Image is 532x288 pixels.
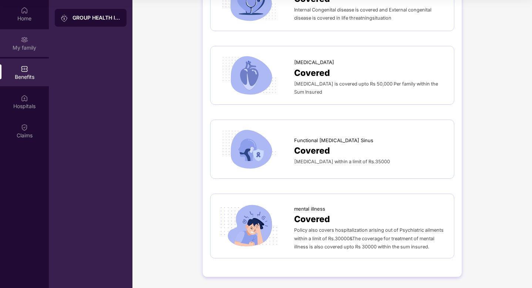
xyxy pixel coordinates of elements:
span: Internal Congenital disease is covered and External congenital disease is covered in life threatn... [294,7,431,21]
img: icon [218,204,280,248]
span: Covered [294,144,330,157]
img: svg+xml;base64,PHN2ZyBpZD0iSG9zcGl0YWxzIiB4bWxucz0iaHR0cDovL3d3dy53My5vcmcvMjAwMC9zdmciIHdpZHRoPS... [21,94,28,101]
span: Covered [294,66,330,80]
img: svg+xml;base64,PHN2ZyBpZD0iQmVuZWZpdHMiIHhtbG5zPSJodHRwOi8vd3d3LnczLm9yZy8yMDAwL3N2ZyIgd2lkdGg9Ij... [21,65,28,72]
span: Policy also covers hospitalization arising out of Psychiatric ailments within a limit of Rs.30000... [294,227,444,249]
img: svg+xml;base64,PHN2ZyB3aWR0aD0iMjAiIGhlaWdodD0iMjAiIHZpZXdCb3g9IjAgMCAyMCAyMCIgZmlsbD0ibm9uZSIgeG... [21,36,28,43]
img: svg+xml;base64,PHN2ZyBpZD0iQ2xhaW0iIHhtbG5zPSJodHRwOi8vd3d3LnczLm9yZy8yMDAwL3N2ZyIgd2lkdGg9IjIwIi... [21,123,28,131]
span: [MEDICAL_DATA] [294,58,334,66]
img: icon [218,54,280,97]
img: icon [218,127,280,171]
span: [MEDICAL_DATA] within a limit of Rs.35000 [294,159,390,164]
span: mental illness [294,205,325,212]
span: Functional [MEDICAL_DATA] Sinus [294,137,373,144]
span: Covered [294,212,330,226]
img: svg+xml;base64,PHN2ZyBpZD0iSG9tZSIgeG1sbnM9Imh0dHA6Ly93d3cudzMub3JnLzIwMDAvc3ZnIiB3aWR0aD0iMjAiIG... [21,6,28,14]
span: [MEDICAL_DATA] is covered upto Rs 50,000 Per family within the Sum Insured [294,81,438,95]
img: svg+xml;base64,PHN2ZyB3aWR0aD0iMjAiIGhlaWdodD0iMjAiIHZpZXdCb3g9IjAgMCAyMCAyMCIgZmlsbD0ibm9uZSIgeG... [61,14,68,22]
div: GROUP HEALTH INSURANCE [73,14,121,21]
